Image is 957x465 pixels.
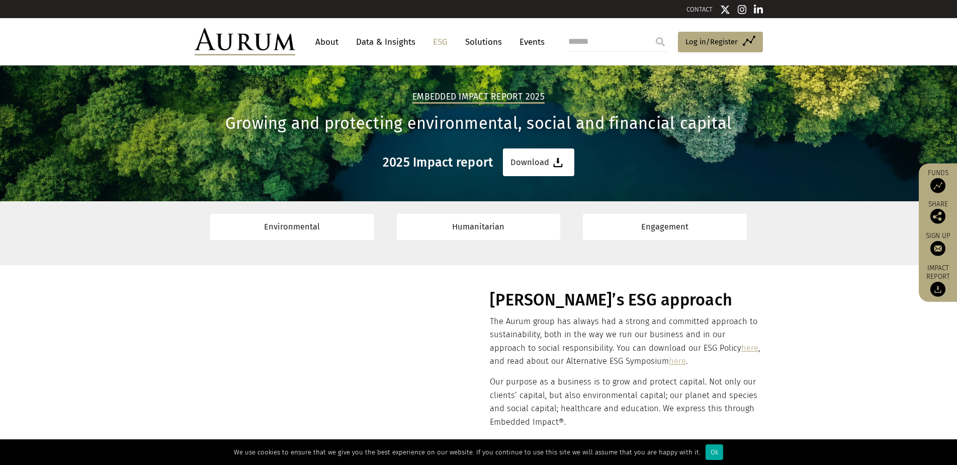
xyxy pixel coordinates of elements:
[741,343,758,353] a: here
[583,214,747,240] a: Engagement
[514,33,545,51] a: Events
[924,264,952,297] a: Impact report
[686,6,713,13] a: CONTACT
[924,231,952,256] a: Sign up
[428,33,453,51] a: ESG
[685,36,738,48] span: Log in/Register
[720,5,730,15] img: Twitter icon
[930,209,945,224] img: Share this post
[754,5,763,15] img: Linkedin icon
[195,114,763,133] h1: Growing and protecting environmental, social and financial capital
[669,356,686,366] a: here
[490,375,760,429] p: Our purpose as a business is to grow and protect capital. Not only our clients’ capital, but also...
[460,33,507,51] a: Solutions
[706,444,723,460] div: Ok
[412,92,545,104] h2: Embedded Impact report 2025
[924,201,952,224] div: Share
[310,33,343,51] a: About
[397,214,561,240] a: Humanitarian
[210,214,374,240] a: Environmental
[503,148,574,176] a: Download
[924,169,952,193] a: Funds
[351,33,420,51] a: Data & Insights
[383,155,493,170] h3: 2025 Impact report
[490,290,760,310] h1: [PERSON_NAME]’s ESG approach
[490,315,760,368] p: The Aurum group has always had a strong and committed approach to sustainability, both in the way...
[678,32,763,53] a: Log in/Register
[930,178,945,193] img: Access Funds
[738,5,747,15] img: Instagram icon
[195,28,295,55] img: Aurum
[930,241,945,256] img: Sign up to our newsletter
[650,32,670,52] input: Submit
